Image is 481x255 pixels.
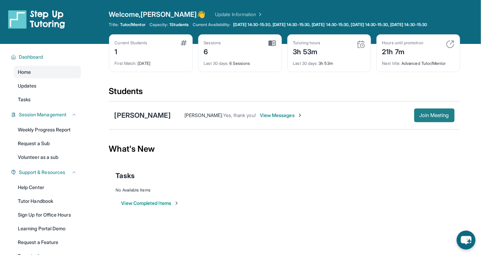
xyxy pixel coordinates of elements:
span: [PERSON_NAME] : [184,112,223,118]
div: Hours until promotion [382,40,423,46]
a: Volunteer as a sub [14,151,81,163]
div: Current Students [115,40,147,46]
img: Chevron-Right [297,113,303,118]
span: Tutor/Mentor [120,22,145,27]
a: Home [14,66,81,78]
span: Home [18,69,31,76]
div: 6 [204,46,221,57]
div: 3h 53m [293,46,321,57]
span: Tasks [18,96,31,103]
div: 1 [115,46,147,57]
button: Session Management [16,111,77,118]
a: Updates [14,80,81,92]
div: 3h 53m [293,57,365,66]
span: View Messages [260,112,303,119]
div: 21h 7m [382,46,423,57]
span: Next title : [382,61,401,66]
img: card [181,40,187,46]
span: First Match : [115,61,137,66]
button: Join Meeting [414,108,455,122]
span: Yes, thank you! [223,112,256,118]
span: [DATE] 14:30-15:30, [DATE] 14:30-15:30, [DATE] 14:30-15:30, [DATE] 14:30-15:30, [DATE] 14:30-15:30 [233,22,428,27]
div: No Available Items [116,187,453,193]
a: Request a Feature [14,236,81,248]
span: Updates [18,82,37,89]
a: Request a Sub [14,137,81,150]
a: [DATE] 14:30-15:30, [DATE] 14:30-15:30, [DATE] 14:30-15:30, [DATE] 14:30-15:30, [DATE] 14:30-15:30 [232,22,429,27]
img: card [268,40,276,46]
span: Current Availability: [193,22,230,27]
div: Students [109,86,460,101]
span: Dashboard [19,54,43,60]
button: chat-button [457,231,476,250]
span: Last 30 days : [204,61,229,66]
div: Tutoring hours [293,40,321,46]
a: Update Information [215,11,263,18]
div: What's New [109,134,460,164]
button: Support & Resources [16,169,77,176]
button: Dashboard [16,54,77,60]
span: Welcome, [PERSON_NAME] 👋 [109,10,206,19]
span: Capacity: [149,22,168,27]
div: 6 Sessions [204,57,276,66]
div: [PERSON_NAME] [115,111,171,120]
img: logo [8,10,65,29]
span: Support & Resources [19,169,65,176]
img: card [446,40,454,48]
img: Chevron Right [256,11,263,18]
button: View Completed Items [121,200,179,207]
div: Sessions [204,40,221,46]
span: Tasks [116,171,135,181]
span: Join Meeting [420,113,449,117]
span: Session Management [19,111,67,118]
div: Advanced Tutor/Mentor [382,57,454,66]
span: 1 Students [169,22,189,27]
a: Sign Up for Office Hours [14,209,81,221]
a: Tasks [14,93,81,106]
a: Learning Portal Demo [14,222,81,235]
a: Help Center [14,181,81,194]
a: Tutor Handbook [14,195,81,207]
span: Last 30 days : [293,61,318,66]
img: card [357,40,365,48]
a: Weekly Progress Report [14,124,81,136]
span: Title: [109,22,119,27]
div: [DATE] [115,57,187,66]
